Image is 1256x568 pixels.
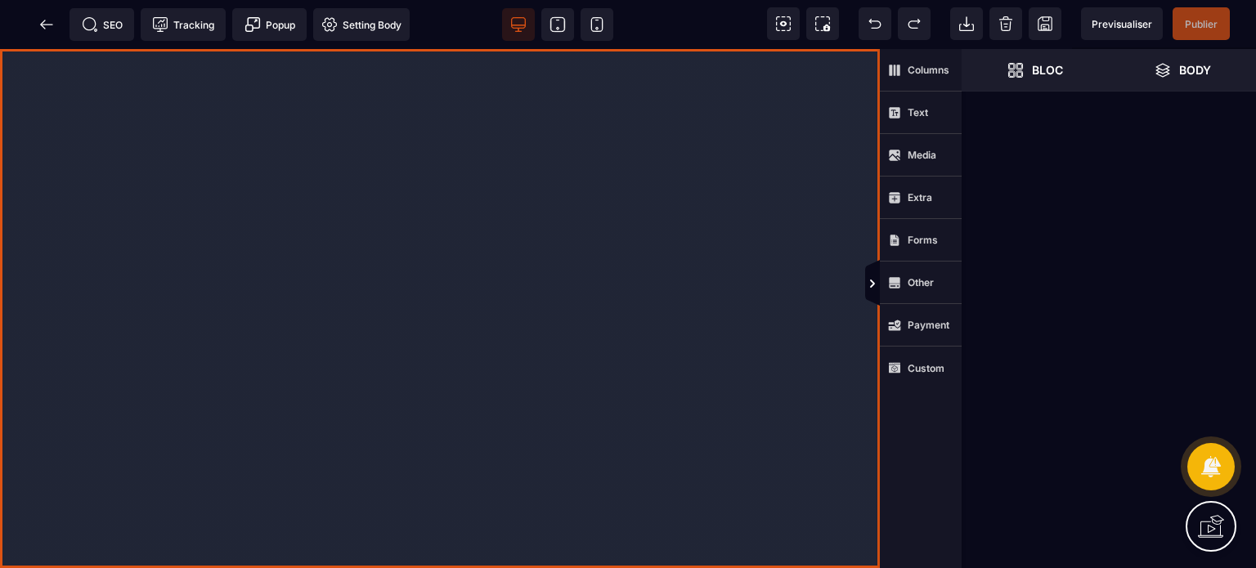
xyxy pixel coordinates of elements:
[767,7,800,40] span: View components
[806,7,839,40] span: Screenshot
[321,16,401,33] span: Setting Body
[962,49,1109,92] span: Open Blocks
[1032,64,1063,76] strong: Bloc
[1179,64,1211,76] strong: Body
[908,106,928,119] strong: Text
[908,64,949,76] strong: Columns
[1109,49,1256,92] span: Open Layer Manager
[1081,7,1163,40] span: Preview
[1092,18,1152,30] span: Previsualiser
[908,319,949,331] strong: Payment
[908,276,934,288] strong: Other
[908,149,936,161] strong: Media
[152,16,214,33] span: Tracking
[1185,18,1218,30] span: Publier
[908,191,932,203] strong: Extra
[908,234,938,246] strong: Forms
[82,16,123,33] span: SEO
[244,16,295,33] span: Popup
[908,362,944,374] strong: Custom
